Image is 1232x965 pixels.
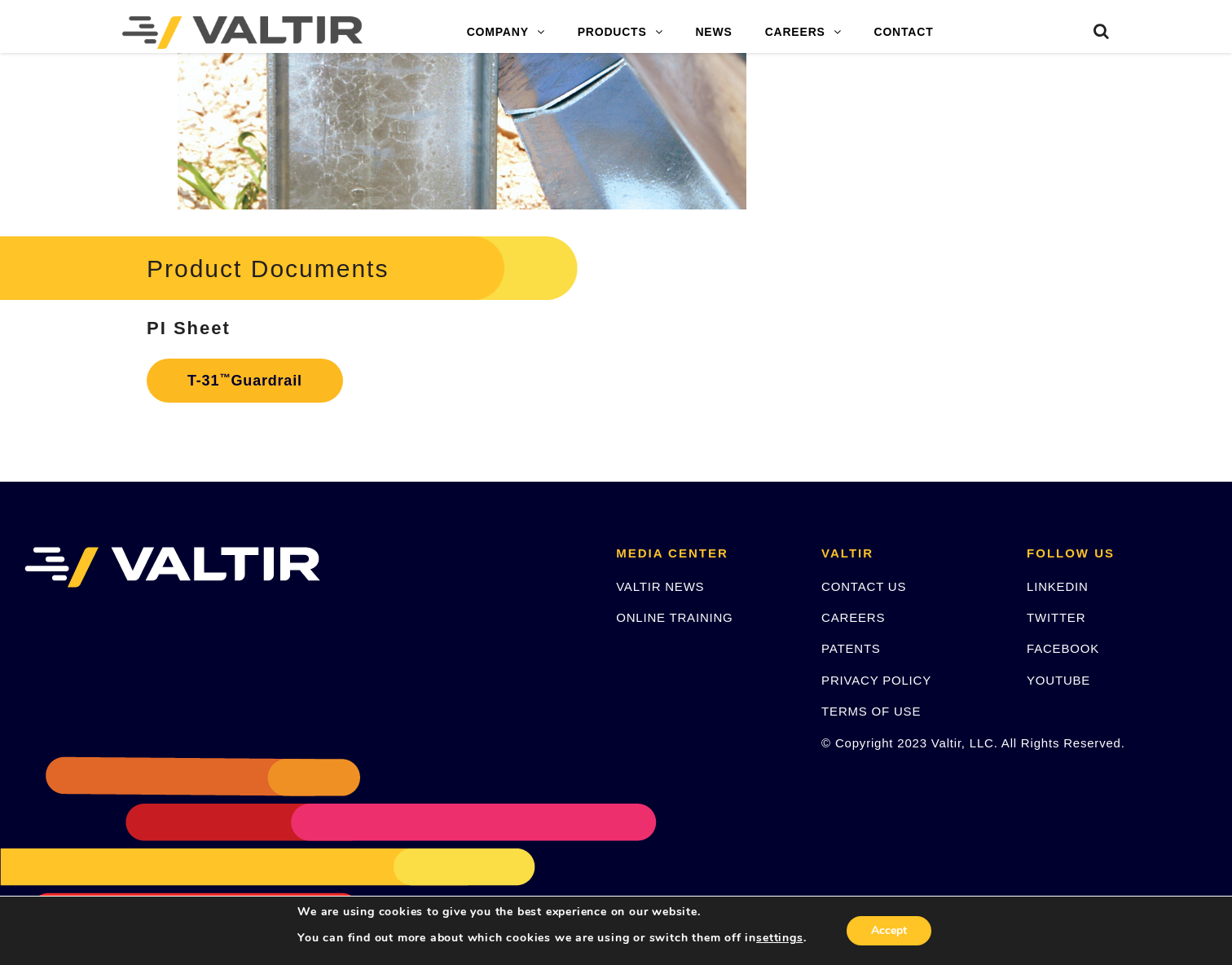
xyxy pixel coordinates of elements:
a: CAREERS [821,610,885,624]
button: settings [756,931,803,945]
a: ONLINE TRAINING [616,610,733,624]
p: You can find out more about which cookies we are using or switch them off in . [297,931,806,945]
a: COMPANY [451,16,561,49]
a: PATENTS [821,641,881,655]
a: VALTIR NEWS [616,579,704,593]
a: LINKEDIN [1027,579,1089,593]
button: Accept [847,916,931,945]
a: TERMS OF USE [821,704,921,718]
h2: MEDIA CENTER [616,547,797,561]
img: VALTIR [24,547,320,588]
a: PRODUCTS [561,16,680,49]
h2: FOLLOW US [1027,547,1208,561]
a: TWITTER [1027,610,1085,624]
h2: VALTIR [821,547,1002,561]
a: NEWS [679,16,748,49]
a: T-31™Guardrail [147,359,343,403]
a: YOUTUBE [1027,673,1090,687]
a: CONTACT US [821,579,906,593]
a: CAREERS [749,16,858,49]
strong: PI Sheet [147,318,231,338]
p: We are using cookies to give you the best experience on our website. [297,905,806,919]
p: © Copyright 2023 Valtir, LLC. All Rights Reserved. [821,734,1002,752]
a: CONTACT [858,16,950,49]
sup: ™ [219,372,231,384]
img: Valtir [122,16,363,49]
a: FACEBOOK [1027,641,1099,655]
a: PRIVACY POLICY [821,673,931,687]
